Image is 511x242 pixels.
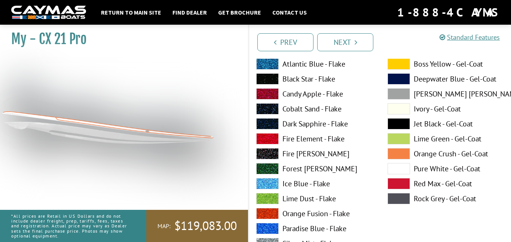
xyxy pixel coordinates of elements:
[388,178,504,189] label: Red Max - Gel-Coat
[11,31,229,48] h1: My - CX 21 Pro
[257,33,313,51] a: Prev
[214,7,265,17] a: Get Brochure
[388,133,504,144] label: Lime Green - Gel-Coat
[256,103,373,114] label: Cobalt Sand - Flake
[256,193,373,204] label: Lime Dust - Flake
[256,58,373,70] label: Atlantic Blue - Flake
[317,33,373,51] a: Next
[388,118,504,129] label: Jet Black - Gel-Coat
[397,4,500,21] div: 1-888-4CAYMAS
[388,193,504,204] label: Rock Grey - Gel-Coat
[388,58,504,70] label: Boss Yellow - Gel-Coat
[255,32,511,51] ul: Pagination
[256,208,373,219] label: Orange Fusion - Flake
[97,7,165,17] a: Return to main site
[256,118,373,129] label: Dark Sapphire - Flake
[146,210,248,242] a: MAP:$119,083.00
[388,88,504,99] label: [PERSON_NAME] [PERSON_NAME] - Gel-Coat
[256,163,373,174] label: Forest [PERSON_NAME]
[388,103,504,114] label: Ivory - Gel-Coat
[256,133,373,144] label: Fire Element - Flake
[11,210,129,242] p: *All prices are Retail in US Dollars and do not include dealer freight, prep, tariffs, fees, taxe...
[256,73,373,85] label: Black Star - Flake
[388,73,504,85] label: Deepwater Blue - Gel-Coat
[169,7,211,17] a: Find Dealer
[388,163,504,174] label: Pure White - Gel-Coat
[256,178,373,189] label: Ice Blue - Flake
[174,218,237,234] span: $119,083.00
[256,223,373,234] label: Paradise Blue - Flake
[256,148,373,159] label: Fire [PERSON_NAME]
[157,222,171,230] span: MAP:
[11,6,86,19] img: white-logo-c9c8dbefe5ff5ceceb0f0178aa75bf4bb51f6bca0971e226c86eb53dfe498488.png
[269,7,310,17] a: Contact Us
[256,88,373,99] label: Candy Apple - Flake
[440,33,500,42] a: Standard Features
[388,148,504,159] label: Orange Crush - Gel-Coat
